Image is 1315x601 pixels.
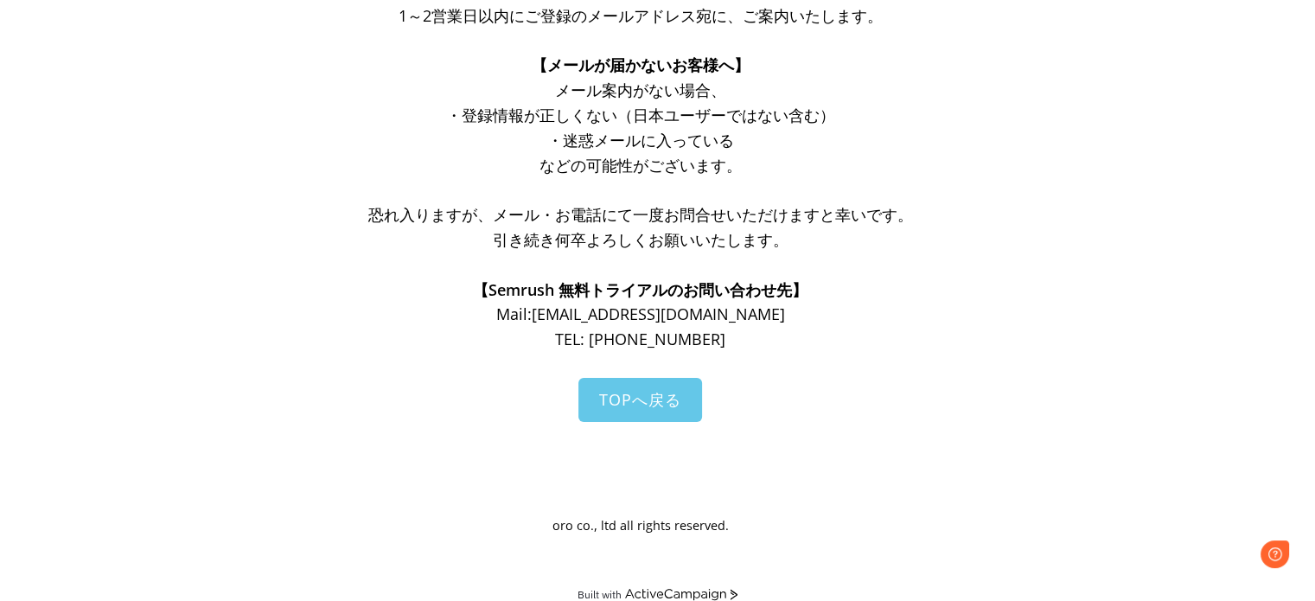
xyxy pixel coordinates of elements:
[555,329,725,349] span: TEL: [PHONE_NUMBER]
[473,279,808,300] span: 【Semrush 無料トライアルのお問い合わせ先】
[578,588,622,601] div: Built with
[1161,534,1296,582] iframe: Help widget launcher
[446,105,835,125] span: ・登録情報が正しくない（日本ユーザーではない含む）
[532,54,750,75] span: 【メールが届かないお客様へ】
[555,80,726,100] span: メール案内がない場合、
[552,517,729,534] span: oro co., ltd all rights reserved.
[496,304,785,324] span: Mail: [EMAIL_ADDRESS][DOMAIN_NAME]
[493,229,788,250] span: 引き続き何卒よろしくお願いいたします。
[578,378,702,422] a: TOPへ戻る
[599,389,681,410] span: TOPへ戻る
[539,155,742,176] span: などの可能性がございます。
[399,5,883,26] span: 1～2営業日以内にご登録のメールアドレス宛に、ご案内いたします。
[368,204,913,225] span: 恐れ入りますが、メール・お電話にて一度お問合せいただけますと幸いです。
[547,130,734,150] span: ・迷惑メールに入っている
